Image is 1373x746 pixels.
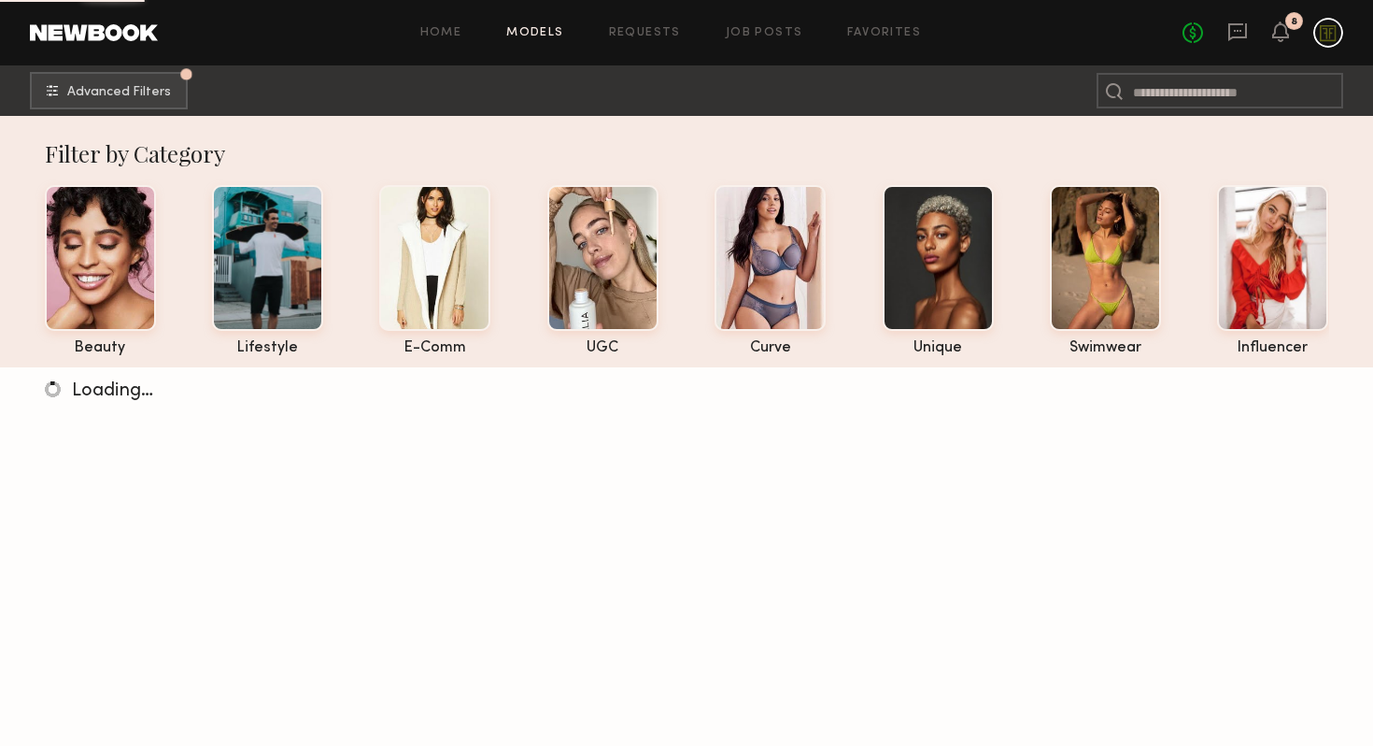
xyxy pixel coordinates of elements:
div: UGC [547,340,658,356]
div: curve [715,340,826,356]
a: Models [506,27,563,39]
div: beauty [45,340,156,356]
span: Loading… [72,382,153,400]
span: Advanced Filters [67,86,171,99]
div: e-comm [379,340,490,356]
a: Home [420,27,462,39]
a: Favorites [847,27,921,39]
div: lifestyle [212,340,323,356]
div: unique [883,340,994,356]
a: Requests [609,27,681,39]
div: swimwear [1050,340,1161,356]
button: Advanced Filters [30,72,188,109]
a: Job Posts [726,27,803,39]
div: 8 [1291,17,1297,27]
div: Filter by Category [45,138,1329,168]
div: influencer [1217,340,1328,356]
